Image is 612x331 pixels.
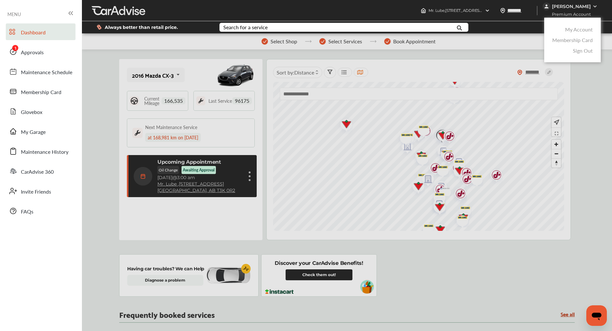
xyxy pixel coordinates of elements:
span: Glovebox [21,108,42,117]
a: My Account [565,26,593,33]
a: Maintenance Schedule [6,63,75,80]
span: Dashboard [21,29,46,37]
a: Sign Out [573,47,593,54]
span: Membership Card [21,88,61,97]
a: FAQs [6,203,75,219]
span: Invite Friends [21,188,51,196]
span: My Garage [21,128,46,136]
span: MENU [7,12,21,17]
div: Search for a service [223,25,268,30]
img: dollor_label_vector.a70140d1.svg [97,24,102,30]
a: Dashboard [6,23,75,40]
span: Maintenance History [21,148,68,156]
a: My Garage [6,123,75,140]
iframe: Button to launch messaging window [586,305,607,326]
span: Always better than retail price. [105,25,178,30]
a: Maintenance History [6,143,75,160]
span: FAQs [21,208,33,216]
a: Glovebox [6,103,75,120]
span: Maintenance Schedule [21,68,72,77]
a: Membership Card [6,83,75,100]
span: CarAdvise 360 [21,168,54,176]
a: Invite Friends [6,183,75,199]
a: Membership Card [552,36,593,44]
a: CarAdvise 360 [6,163,75,179]
span: Approvals [21,48,44,57]
a: Approvals [6,43,75,60]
